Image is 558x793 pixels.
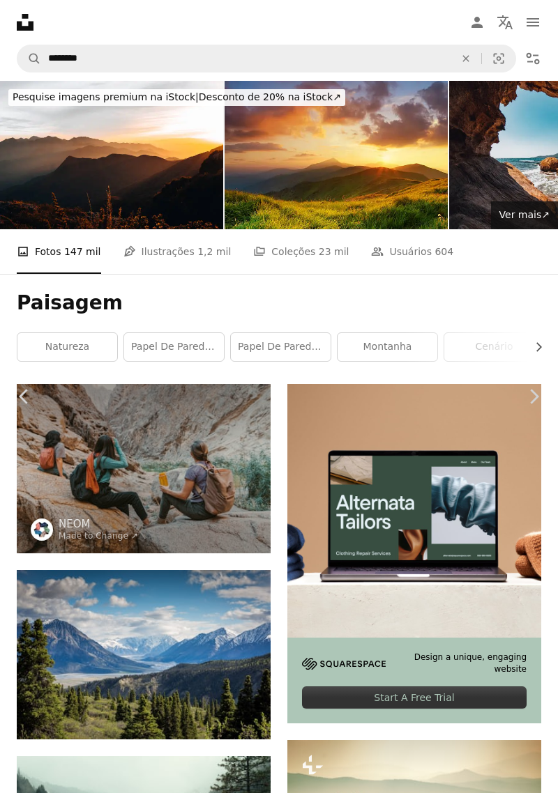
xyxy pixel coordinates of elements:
[197,244,231,259] span: 1,2 mil
[59,517,138,531] a: NEOM
[287,384,541,723] a: Design a unique, engaging websiteStart A Free Trial
[338,333,437,361] a: montanha
[519,8,547,36] button: Menu
[444,333,544,361] a: cenário
[13,91,341,102] span: Desconto de 20% na iStock ↗
[509,330,558,463] a: Próximo
[491,8,519,36] button: Idioma
[287,384,541,638] img: file-1707885205802-88dd96a21c72image
[17,384,271,553] img: um grupo de pessoas sentadas em cima de uma rocha
[17,462,271,475] a: um grupo de pessoas sentadas em cima de uma rocha
[499,209,550,220] span: Ver mais ↗
[31,518,53,541] img: Ir para o perfil de NEOM
[17,648,271,661] a: Montanha verde em todo o corpo de água
[402,652,527,675] span: Design a unique, engaging website
[59,531,138,541] a: Made to Change ↗
[482,45,515,72] button: Pesquisa visual
[302,686,527,709] div: Start A Free Trial
[451,45,481,72] button: Limpar
[491,201,558,229] a: Ver mais↗
[17,570,271,739] img: Montanha verde em todo o corpo de água
[319,244,349,259] span: 23 mil
[17,291,541,316] h1: Paisagem
[124,333,224,361] a: Papel de parede 8k
[17,14,33,31] a: Início — Unsplash
[225,81,448,229] img: Paisagem de montanha
[302,658,386,670] img: file-1705255347840-230a6ab5bca9image
[519,45,547,72] button: Filtros
[13,91,199,102] span: Pesquise imagens premium na iStock |
[253,229,349,274] a: Coleções 23 mil
[231,333,331,361] a: papel de parede da área de trabalho
[463,8,491,36] a: Entrar / Cadastrar-se
[17,333,117,361] a: natureza
[17,45,516,72] form: Pesquise conteúdo visual em todo o site
[17,45,41,72] button: Pesquise na Unsplash
[435,244,453,259] span: 604
[371,229,453,274] a: Usuários 604
[123,229,232,274] a: Ilustrações 1,2 mil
